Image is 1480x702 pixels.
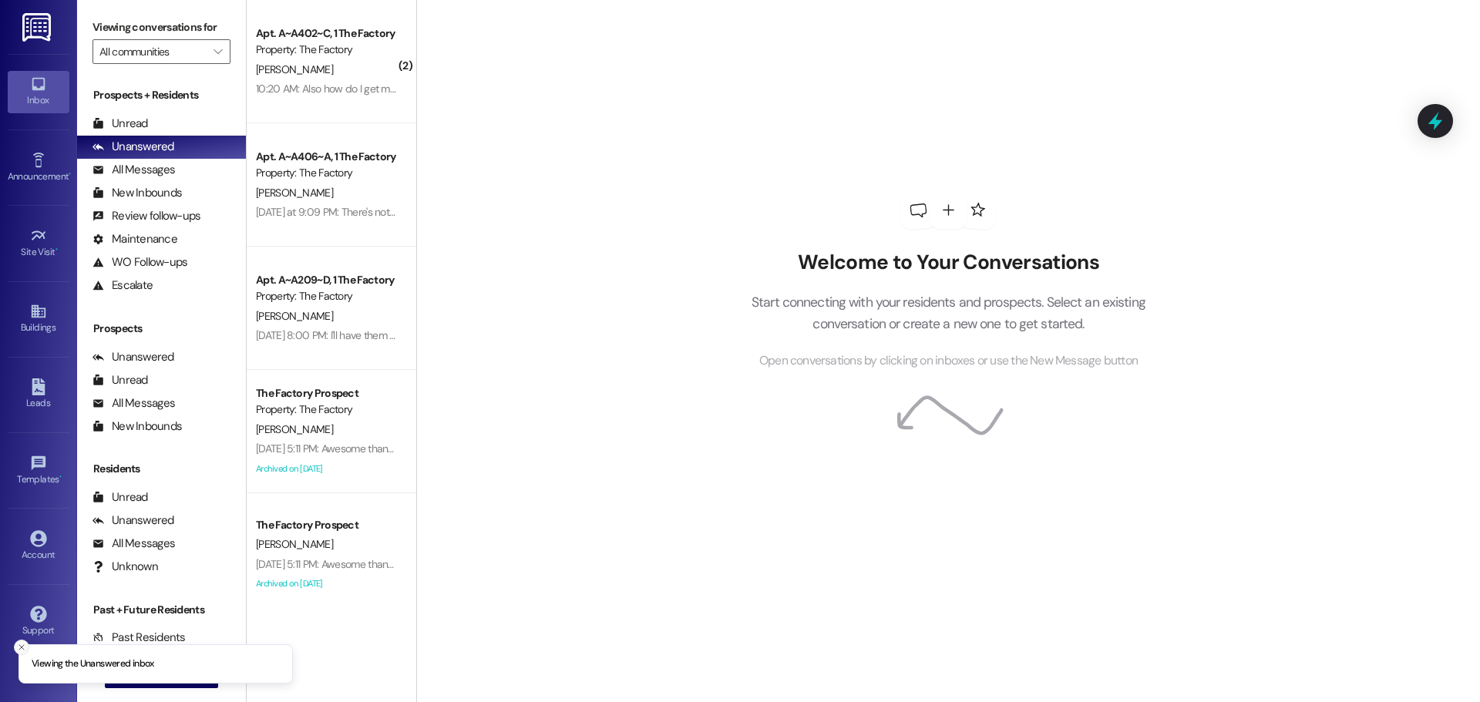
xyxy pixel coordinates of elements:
div: Unanswered [92,349,174,365]
div: Unanswered [92,512,174,529]
div: Unread [92,116,148,132]
div: Apt. A~A209~D, 1 The Factory [256,272,399,288]
div: Apt. A~A406~A, 1 The Factory [256,149,399,165]
div: Property: The Factory [256,165,399,181]
div: The Factory Prospect [256,517,399,533]
div: Archived on [DATE] [254,459,400,479]
a: Buildings [8,298,69,340]
img: ResiDesk Logo [22,13,54,42]
h2: Welcome to Your Conversations [728,250,1169,275]
a: Leads [8,374,69,415]
div: All Messages [92,395,175,411]
span: [PERSON_NAME] [256,309,333,323]
span: • [59,472,62,482]
div: WO Follow-ups [92,254,187,270]
span: [PERSON_NAME] [256,537,333,551]
div: Unread [92,489,148,506]
div: New Inbounds [92,418,182,435]
span: [PERSON_NAME] [256,422,333,436]
a: Site Visit • [8,223,69,264]
p: Start connecting with your residents and prospects. Select an existing conversation or create a n... [728,291,1169,335]
div: Past Residents [92,630,186,646]
div: Property: The Factory [256,401,399,418]
span: Open conversations by clicking on inboxes or use the New Message button [759,351,1138,371]
div: Property: The Factory [256,42,399,58]
p: Viewing the Unanswered inbox [32,657,154,671]
span: [PERSON_NAME] [256,186,333,200]
div: [DATE] 5:11 PM: Awesome thanks ! [256,442,403,455]
span: [PERSON_NAME] [256,62,333,76]
i:  [214,45,222,58]
div: Unanswered [92,139,174,155]
div: [DATE] at 9:09 PM: There's nothing on our end that says it needs to be signed [256,205,600,219]
a: Templates • [8,450,69,492]
div: Residents [77,461,246,477]
label: Viewing conversations for [92,15,230,39]
div: Escalate [92,277,153,294]
a: Inbox [8,71,69,113]
input: All communities [99,39,206,64]
span: • [69,169,71,180]
a: Support [8,601,69,643]
div: [DATE] 8:00 PM: I'll have them take a look at it, if they don't have a notification could you dir... [256,328,785,342]
div: New Inbounds [92,185,182,201]
div: All Messages [92,162,175,178]
a: Account [8,526,69,567]
div: Prospects [77,321,246,337]
div: Archived on [DATE] [254,574,400,593]
div: Apt. A~A402~C, 1 The Factory [256,25,399,42]
div: [DATE] 5:11 PM: Awesome thanks ! [256,557,403,571]
div: Unread [92,372,148,388]
div: Maintenance [92,231,177,247]
button: Close toast [14,640,29,655]
span: • [55,244,58,255]
div: Prospects + Residents [77,87,246,103]
div: Unknown [92,559,158,575]
div: 10:20 AM: Also how do I get my parking pass, [256,82,457,96]
div: The Factory Prospect [256,385,399,401]
div: Review follow-ups [92,208,200,224]
div: Property: The Factory [256,288,399,304]
div: All Messages [92,536,175,552]
div: Past + Future Residents [77,602,246,618]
